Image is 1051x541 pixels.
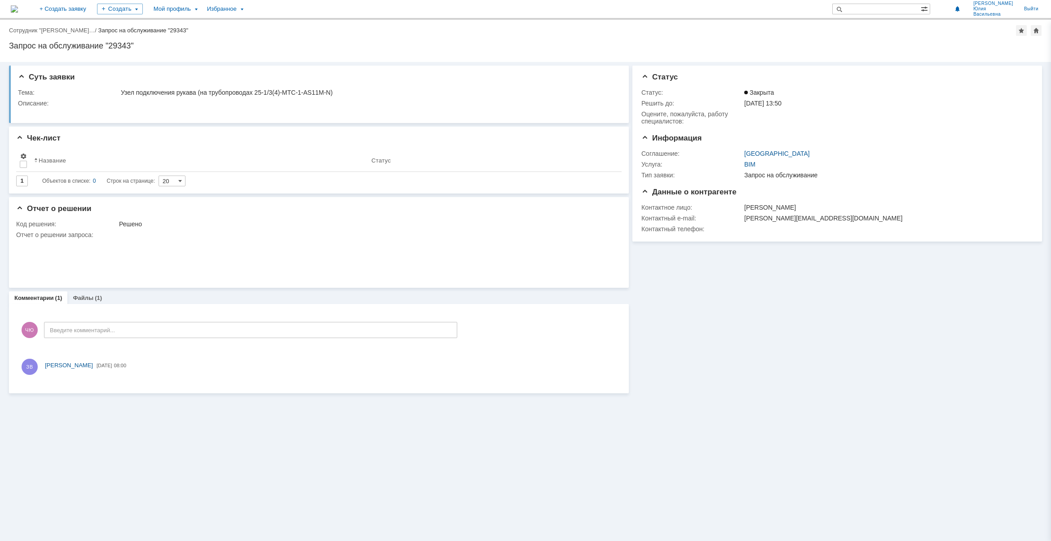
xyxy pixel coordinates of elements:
div: Решить до: [641,100,742,107]
a: Комментарии [14,295,54,301]
div: Добавить в избранное [1016,25,1027,36]
span: ЧЮ [22,322,38,338]
span: Отчет о решении [16,204,91,213]
div: Контактное лицо: [641,204,742,211]
div: [PERSON_NAME] [744,204,1027,211]
a: Сотрудник "[PERSON_NAME]… [9,27,95,34]
span: Суть заявки [18,73,75,81]
span: Информация [641,134,702,142]
span: Данные о контрагенте [641,188,737,196]
div: Oцените, пожалуйста, работу специалистов: [641,110,742,125]
a: [GEOGRAPHIC_DATA] [744,150,810,157]
div: Узел подключения рукава (на трубопроводах 25-1/3(4)-МТС-1-AS11M-N) [121,89,614,96]
div: Создать [97,4,143,14]
div: Описание: [18,100,616,107]
div: Запрос на обслуживание "29343" [9,41,1042,50]
span: Закрыта [744,89,774,96]
div: 0 [93,176,96,186]
div: (1) [55,295,62,301]
img: logo [11,5,18,13]
a: Перейти на домашнюю страницу [11,5,18,13]
div: [PERSON_NAME][EMAIL_ADDRESS][DOMAIN_NAME] [744,215,1027,222]
span: [PERSON_NAME] [973,1,1013,6]
i: Строк на странице: [42,176,155,186]
span: Настройки [20,153,27,160]
div: Тема: [18,89,119,96]
div: Контактный e-mail: [641,215,742,222]
a: [PERSON_NAME] [45,361,93,370]
span: Чек-лист [16,134,61,142]
div: Контактный телефон: [641,225,742,233]
span: Статус [641,73,678,81]
span: [DATE] 13:50 [744,100,782,107]
div: / [9,27,98,34]
div: Решено [119,220,614,228]
span: Объектов в списке: [42,178,90,184]
span: Расширенный поиск [921,4,930,13]
div: Отчет о решении запроса: [16,231,616,238]
div: Тип заявки: [641,172,742,179]
th: Название [31,149,368,172]
div: Услуга: [641,161,742,168]
div: Соглашение: [641,150,742,157]
span: Васильевна [973,12,1013,17]
div: Сделать домашней страницей [1031,25,1042,36]
span: [DATE] [97,363,112,368]
a: Файлы [73,295,93,301]
div: Запрос на обслуживание "29343" [98,27,189,34]
span: 08:00 [114,363,127,368]
div: Статус: [641,89,742,96]
th: Статус [368,149,614,172]
div: (1) [95,295,102,301]
span: Юлия [973,6,1013,12]
a: BIM [744,161,755,168]
span: [PERSON_NAME] [45,362,93,369]
div: Запрос на обслуживание [744,172,1027,179]
div: Статус [371,157,391,164]
div: Название [39,157,66,164]
div: Код решения: [16,220,117,228]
